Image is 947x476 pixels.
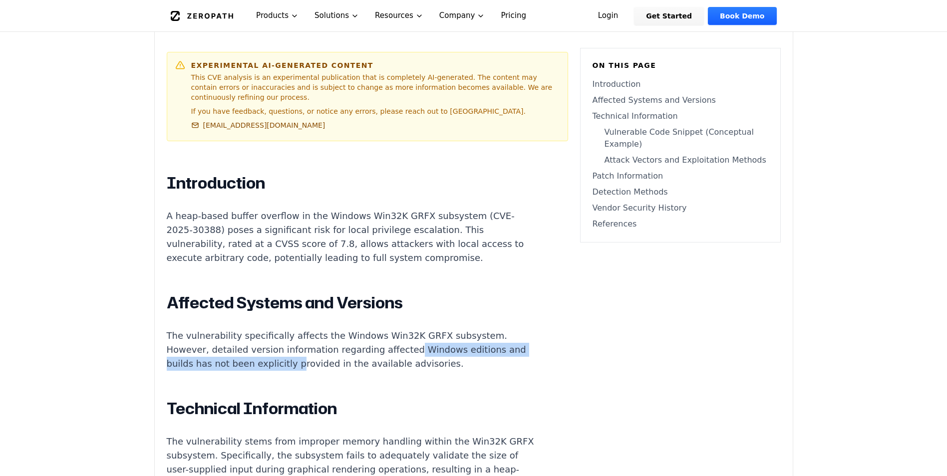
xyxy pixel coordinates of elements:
[191,60,560,70] h6: Experimental AI-Generated Content
[593,186,768,198] a: Detection Methods
[593,218,768,230] a: References
[191,120,325,130] a: [EMAIL_ADDRESS][DOMAIN_NAME]
[191,72,560,102] p: This CVE analysis is an experimental publication that is completely AI-generated. The content may...
[593,78,768,90] a: Introduction
[634,7,704,25] a: Get Started
[593,202,768,214] a: Vendor Security History
[593,154,768,166] a: Attack Vectors and Exploitation Methods
[167,209,538,265] p: A heap-based buffer overflow in the Windows Win32K GRFX subsystem (CVE-2025-30388) poses a signif...
[167,173,538,193] h2: Introduction
[593,94,768,106] a: Affected Systems and Versions
[593,126,768,150] a: Vulnerable Code Snippet (Conceptual Example)
[191,106,560,116] p: If you have feedback, questions, or notice any errors, please reach out to [GEOGRAPHIC_DATA].
[593,170,768,182] a: Patch Information
[167,293,538,313] h2: Affected Systems and Versions
[593,110,768,122] a: Technical Information
[586,7,631,25] a: Login
[167,399,538,419] h2: Technical Information
[593,60,768,70] h6: On this page
[167,329,538,371] p: The vulnerability specifically affects the Windows Win32K GRFX subsystem. However, detailed versi...
[708,7,776,25] a: Book Demo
